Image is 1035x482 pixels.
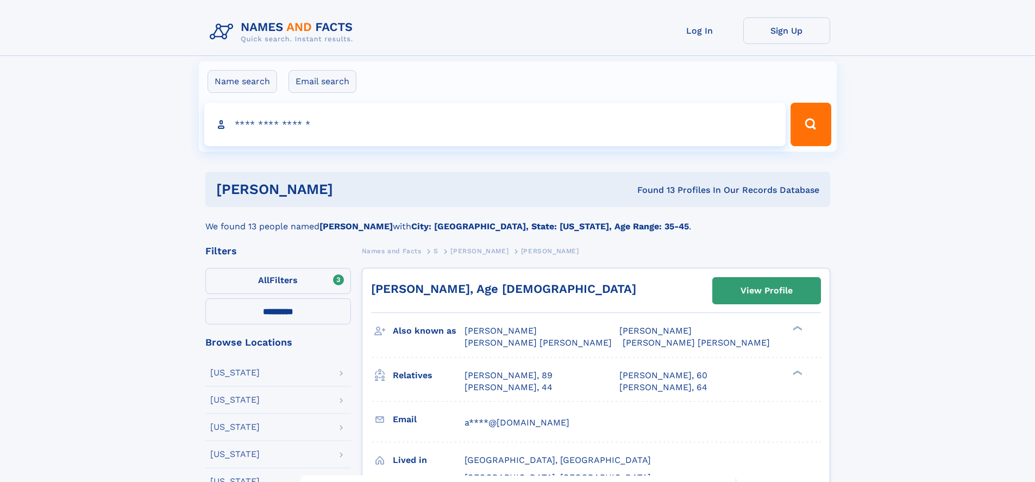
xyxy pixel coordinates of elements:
img: Logo Names and Facts [205,17,362,47]
b: [PERSON_NAME] [319,221,393,231]
a: Names and Facts [362,244,422,258]
label: Email search [288,70,356,93]
div: [US_STATE] [210,368,260,377]
a: [PERSON_NAME], 60 [619,370,707,381]
span: [PERSON_NAME] [PERSON_NAME] [465,337,612,348]
h1: [PERSON_NAME] [216,183,485,196]
a: [PERSON_NAME], 89 [465,370,553,381]
div: ❯ [790,325,803,332]
div: [US_STATE] [210,423,260,431]
label: Filters [205,268,351,294]
span: [PERSON_NAME] [521,247,579,255]
a: Sign Up [743,17,830,44]
div: [US_STATE] [210,396,260,404]
button: Search Button [791,103,831,146]
div: We found 13 people named with . [205,207,830,233]
span: [GEOGRAPHIC_DATA], [GEOGRAPHIC_DATA] [465,455,651,465]
a: S [434,244,438,258]
b: City: [GEOGRAPHIC_DATA], State: [US_STATE], Age Range: 35-45 [411,221,689,231]
span: [PERSON_NAME] [465,325,537,336]
a: View Profile [713,278,820,304]
h3: Relatives [393,366,465,385]
h3: Lived in [393,451,465,470]
input: search input [204,103,786,146]
label: Name search [208,70,277,93]
span: [PERSON_NAME] [619,325,692,336]
a: Log In [656,17,743,44]
a: [PERSON_NAME], 64 [619,381,707,393]
a: [PERSON_NAME] [450,244,509,258]
h3: Also known as [393,322,465,340]
span: [PERSON_NAME] [PERSON_NAME] [623,337,770,348]
a: [PERSON_NAME], 44 [465,381,553,393]
span: All [258,275,269,285]
a: [PERSON_NAME], Age [DEMOGRAPHIC_DATA] [371,282,636,296]
h3: Email [393,410,465,429]
span: S [434,247,438,255]
div: View Profile [741,278,793,303]
span: [PERSON_NAME] [450,247,509,255]
div: ❯ [790,369,803,376]
div: Browse Locations [205,337,351,347]
div: Found 13 Profiles In Our Records Database [485,184,819,196]
div: Filters [205,246,351,256]
div: [US_STATE] [210,450,260,459]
